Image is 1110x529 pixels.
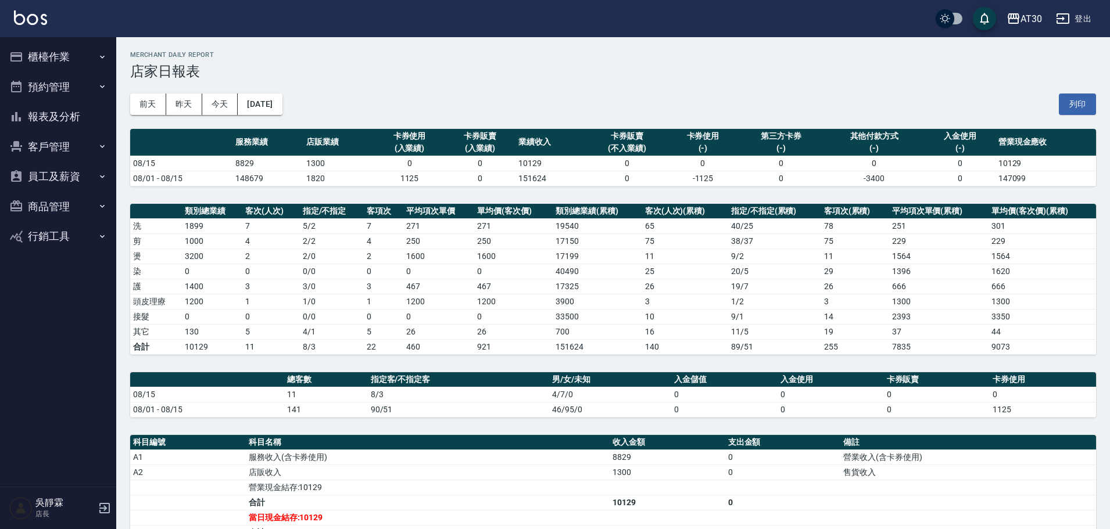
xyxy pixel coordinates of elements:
button: 客戶管理 [5,132,112,162]
td: 1200 [182,294,242,309]
td: 染 [130,264,182,279]
td: 17199 [553,249,642,264]
button: 商品管理 [5,192,112,222]
td: 147099 [996,171,1096,186]
td: 2393 [889,309,989,324]
td: 11 [642,249,728,264]
td: 1 / 2 [728,294,821,309]
td: 1620 [989,264,1096,279]
td: 11 [821,249,889,264]
div: 卡券使用 [377,130,442,142]
td: 38 / 37 [728,233,821,249]
button: 前天 [130,93,166,115]
td: 26 [642,279,728,294]
td: 0 [778,387,884,402]
td: 4 [242,233,300,249]
button: 今天 [202,93,238,115]
td: 售貨收入 [840,465,1096,480]
th: 客項次 [364,204,403,219]
td: 剪 [130,233,182,249]
td: 0 [668,156,739,171]
table: a dense table [130,204,1096,355]
td: 11 [284,387,368,402]
div: 第三方卡券 [741,130,821,142]
th: 客項次(累積) [821,204,889,219]
td: 1 [364,294,403,309]
td: 1400 [182,279,242,294]
td: 0 [725,449,841,465]
th: 類別總業績 [182,204,242,219]
td: 0 [884,402,990,417]
td: 0 [364,264,403,279]
td: 130 [182,324,242,339]
td: -1125 [668,171,739,186]
td: 229 [989,233,1096,249]
td: 75 [642,233,728,249]
td: 2 / 2 [300,233,364,249]
button: 報表及分析 [5,102,112,132]
td: 08/01 - 08/15 [130,402,284,417]
td: 921 [474,339,553,354]
td: 10129 [515,156,586,171]
td: 0 [445,171,515,186]
td: 78 [821,218,889,233]
td: 26 [821,279,889,294]
td: 0 [403,264,474,279]
td: 3 [364,279,403,294]
td: 1 [242,294,300,309]
td: 店販收入 [246,465,610,480]
td: 4 [364,233,403,249]
td: 7835 [889,339,989,354]
td: 0 [242,309,300,324]
td: 0 [242,264,300,279]
td: 251 [889,218,989,233]
td: 0 / 0 [300,309,364,324]
td: 1396 [889,264,989,279]
table: a dense table [130,372,1096,418]
td: 26 [403,324,474,339]
td: 1899 [182,218,242,233]
td: 1 / 0 [300,294,364,309]
td: 合計 [130,339,182,354]
td: 75 [821,233,889,249]
td: 20 / 5 [728,264,821,279]
td: 1600 [474,249,553,264]
th: 單均價(客次價) [474,204,553,219]
td: 洗 [130,218,182,233]
td: 10129 [182,339,242,354]
td: 10129 [996,156,1096,171]
div: (入業績) [377,142,442,154]
td: 1000 [182,233,242,249]
td: 16 [642,324,728,339]
td: 0 [671,387,778,402]
td: A1 [130,449,246,465]
td: 140 [642,339,728,354]
td: 0 [182,309,242,324]
td: 10129 [610,495,725,510]
td: 26 [474,324,553,339]
img: Logo [14,10,47,25]
p: 店長 [35,509,95,519]
td: 29 [821,264,889,279]
td: 14 [821,309,889,324]
td: 151624 [515,171,586,186]
td: A2 [130,465,246,480]
th: 客次(人次)(累積) [642,204,728,219]
td: 3900 [553,294,642,309]
div: (不入業績) [589,142,665,154]
td: 9 / 2 [728,249,821,264]
td: 89/51 [728,339,821,354]
img: Person [9,496,33,520]
td: 8829 [232,156,303,171]
td: 2 [242,249,300,264]
div: (-) [671,142,736,154]
td: 0 [824,156,925,171]
td: 0 [403,309,474,324]
th: 指定/不指定(累積) [728,204,821,219]
td: 0 [925,156,996,171]
td: 33500 [553,309,642,324]
td: 3200 [182,249,242,264]
td: 37 [889,324,989,339]
td: 40 / 25 [728,218,821,233]
td: 22 [364,339,403,354]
